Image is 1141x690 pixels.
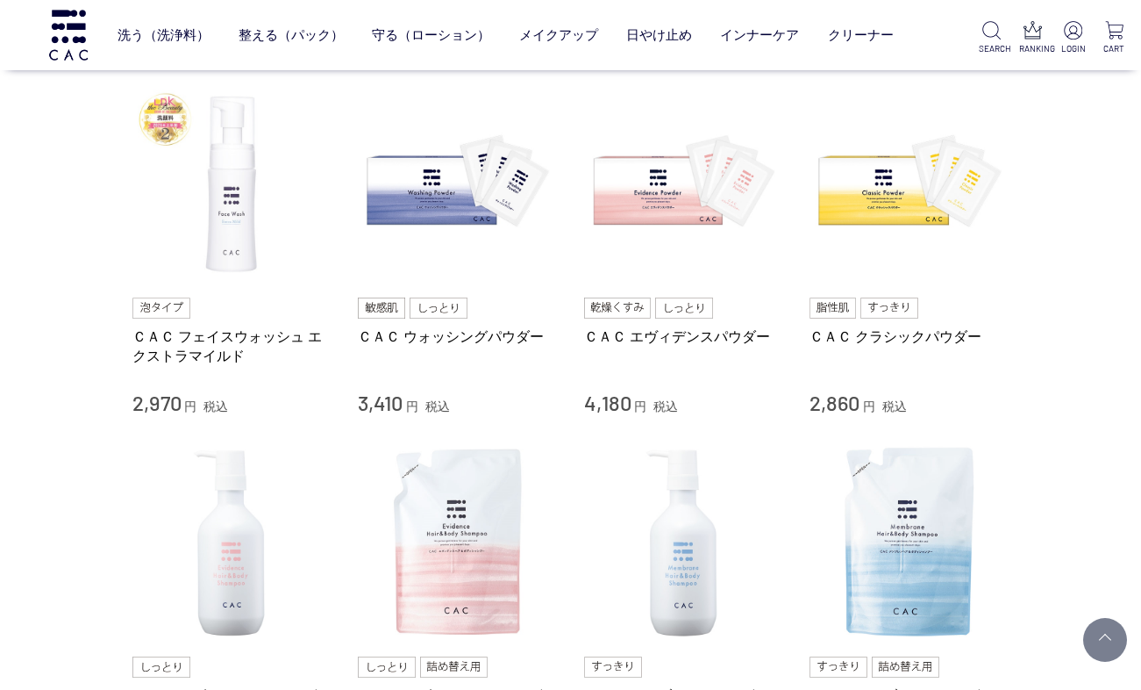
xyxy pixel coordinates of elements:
a: クリーナー [828,12,894,57]
p: SEARCH [979,42,1005,55]
span: 円 [184,399,196,413]
a: メイクアップ [519,12,598,57]
span: 税込 [425,399,450,413]
span: 2,970 [132,390,182,415]
a: CART [1101,21,1127,55]
img: しっとり [410,298,467,319]
img: ＣＡＣ エヴィデンスパウダー [584,84,784,284]
img: ＣＡＣ ウォッシングパウダー [358,84,558,284]
span: 円 [634,399,646,413]
img: しっとり [655,298,713,319]
span: 円 [406,399,418,413]
img: しっとり [132,657,190,678]
a: 守る（ローション） [372,12,490,57]
a: RANKING [1019,21,1045,55]
span: 税込 [882,399,907,413]
span: 円 [863,399,875,413]
span: 4,180 [584,390,631,415]
a: 日やけ止め [626,12,692,57]
img: しっとり [358,657,416,678]
a: ＣＡＣ ウォッシングパウダー [358,327,558,346]
img: 脂性肌 [809,298,856,319]
a: 洗う（洗浄料） [118,12,210,57]
img: すっきり [860,298,918,319]
span: 税込 [653,399,678,413]
span: 税込 [203,399,228,413]
img: logo [46,10,90,60]
a: SEARCH [979,21,1005,55]
p: LOGIN [1060,42,1087,55]
span: 2,860 [809,390,859,415]
a: ＣＡＣ クラシックパウダー [809,327,1009,346]
img: 泡タイプ [132,298,190,319]
img: 詰め替え用 [872,657,939,678]
p: RANKING [1019,42,1045,55]
img: ＣＡＣ クラシックパウダー [809,84,1009,284]
img: 乾燥くすみ [584,298,652,319]
img: ＣＡＣ エヴィデンスヘア＆ボディシャンプー500ml [132,443,332,643]
img: ＣＡＣ エヴィデンスヘア＆ボディシャンプー400mlレフィル [358,443,558,643]
img: ＣＡＣ メンブレンヘア＆ボディシャンプー400mlレフィル [809,443,1009,643]
a: LOGIN [1060,21,1087,55]
a: 整える（パック） [239,12,344,57]
span: 3,410 [358,390,403,415]
a: インナーケア [720,12,799,57]
a: ＣＡＣ フェイスウォッシュ エクストラマイルド [132,327,332,365]
img: すっきり [584,657,642,678]
img: すっきり [809,657,867,678]
p: CART [1101,42,1127,55]
a: ＣＡＣ エヴィデンスパウダー [584,327,784,346]
img: 詰め替え用 [420,657,488,678]
img: ＣＡＣ メンブレンヘア＆ボディシャンプー500ml [584,443,784,643]
img: 敏感肌 [358,298,405,319]
img: ＣＡＣ フェイスウォッシュ エクストラマイルド [132,84,332,284]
